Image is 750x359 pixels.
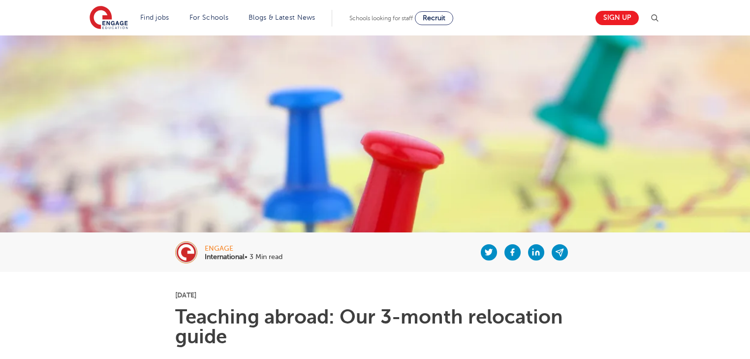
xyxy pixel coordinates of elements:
h1: Teaching abroad: Our 3-month relocation guide [175,307,575,347]
span: Schools looking for staff [349,15,413,22]
div: engage [205,245,282,252]
span: Recruit [423,14,445,22]
b: International [205,253,245,261]
a: Sign up [595,11,639,25]
a: Find jobs [140,14,169,21]
p: • 3 Min read [205,254,282,261]
a: Recruit [415,11,453,25]
img: Engage Education [90,6,128,31]
a: For Schools [189,14,228,21]
p: [DATE] [175,292,575,298]
a: Blogs & Latest News [249,14,315,21]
